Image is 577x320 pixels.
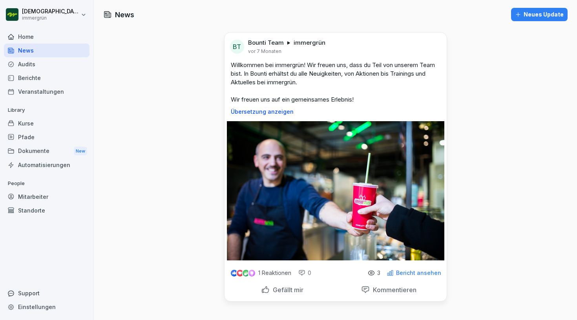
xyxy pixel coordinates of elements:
[115,9,134,20] h1: News
[231,109,440,115] p: Übersetzung anzeigen
[22,15,79,21] p: immergrün
[22,8,79,15] p: [DEMOGRAPHIC_DATA] Filar
[515,10,564,19] div: Neues Update
[4,158,89,172] a: Automatisierungen
[74,147,87,156] div: New
[4,30,89,44] a: Home
[4,177,89,190] p: People
[243,270,249,276] img: celebrate
[4,144,89,158] div: Dokumente
[230,40,244,54] div: BT
[227,121,444,260] img: i8b2qvlnlfku4vn41wqjmgk2.png
[4,104,89,116] p: Library
[4,190,89,204] a: Mitarbeiter
[237,270,243,276] img: love
[4,286,89,300] div: Support
[248,48,281,55] p: vor 7 Monaten
[248,39,284,47] p: Bounti Team
[4,144,89,158] a: DokumenteNew
[511,8,568,21] button: Neues Update
[377,270,380,276] p: 3
[4,85,89,98] a: Veranstaltungen
[4,300,89,314] a: Einstellungen
[258,270,291,276] p: 1 Reaktionen
[4,130,89,144] a: Pfade
[231,270,237,276] img: like
[298,269,311,277] div: 0
[396,270,441,276] p: Bericht ansehen
[4,116,89,130] a: Kurse
[231,61,440,104] p: Willkommen bei immergrün! Wir freuen uns, dass du Teil von unserem Team bist. In Bounti erhältst ...
[294,39,325,47] p: immergrün
[4,57,89,71] a: Audits
[4,44,89,57] a: News
[4,71,89,85] a: Berichte
[4,204,89,217] a: Standorte
[270,286,303,294] p: Gefällt mir
[370,286,416,294] p: Kommentieren
[248,269,255,276] img: inspiring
